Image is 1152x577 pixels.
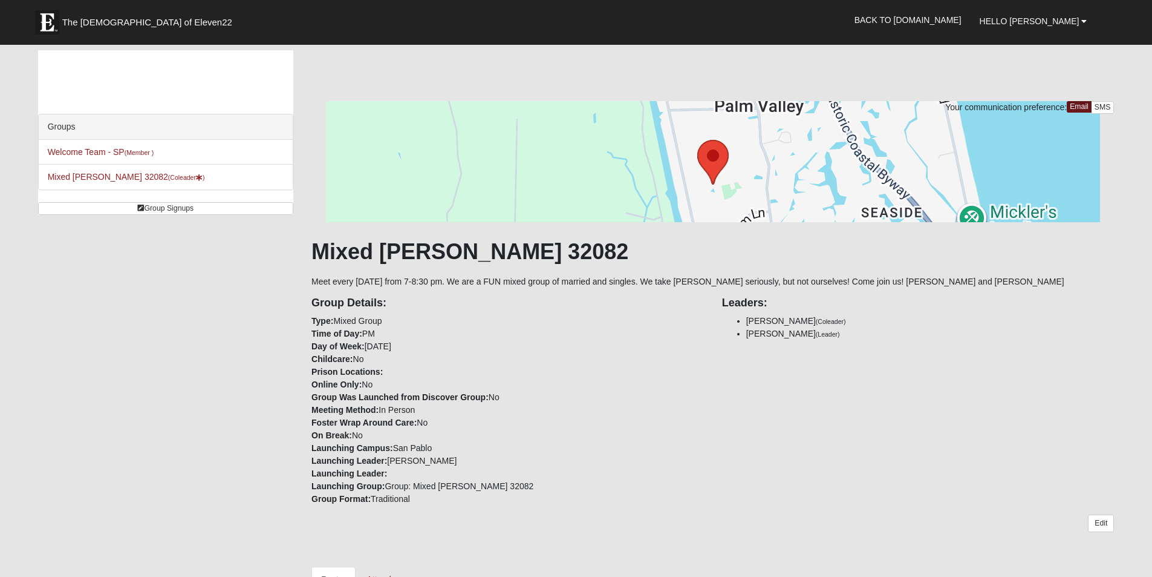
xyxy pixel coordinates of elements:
strong: Group Was Launched from Discover Group: [311,392,489,402]
strong: Launching Group: [311,481,385,491]
h4: Leaders: [722,297,1115,310]
strong: Prison Locations: [311,367,383,377]
div: Groups [39,114,293,140]
small: (Coleader ) [168,174,205,181]
span: Hello [PERSON_NAME] [980,16,1079,26]
li: [PERSON_NAME] [746,315,1115,328]
strong: Meeting Method: [311,405,379,415]
a: Edit [1088,515,1114,532]
span: The [DEMOGRAPHIC_DATA] of Eleven22 [62,16,232,28]
img: Eleven22 logo [35,10,59,35]
a: SMS [1091,101,1115,114]
span: Your communication preference: [945,102,1067,112]
small: (Member ) [125,149,154,156]
a: Mixed [PERSON_NAME] 32082(Coleader) [48,172,205,182]
strong: Launching Leader: [311,469,387,478]
small: (Leader) [816,331,840,338]
a: Email [1067,101,1092,113]
small: (Coleader) [816,318,846,325]
h1: Mixed [PERSON_NAME] 32082 [311,239,1114,265]
strong: Online Only: [311,380,362,389]
strong: Foster Wrap Around Care: [311,418,417,427]
a: Back to [DOMAIN_NAME] [845,5,971,35]
strong: Time of Day: [311,329,362,338]
a: Hello [PERSON_NAME] [971,6,1096,36]
strong: Group Format: [311,494,371,504]
strong: On Break: [311,430,352,440]
strong: Launching Leader: [311,456,387,466]
a: Group Signups [38,202,293,215]
a: The [DEMOGRAPHIC_DATA] of Eleven22 [29,4,271,35]
a: Welcome Team - SP(Member ) [48,147,154,157]
strong: Launching Campus: [311,443,393,453]
div: Mixed Group PM [DATE] No No No In Person No No San Pablo [PERSON_NAME] Group: Mixed [PERSON_NAME]... [302,288,713,506]
h4: Group Details: [311,297,704,310]
strong: Day of Week: [311,341,365,351]
strong: Type: [311,316,333,326]
strong: Childcare: [311,354,353,364]
li: [PERSON_NAME] [746,328,1115,340]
